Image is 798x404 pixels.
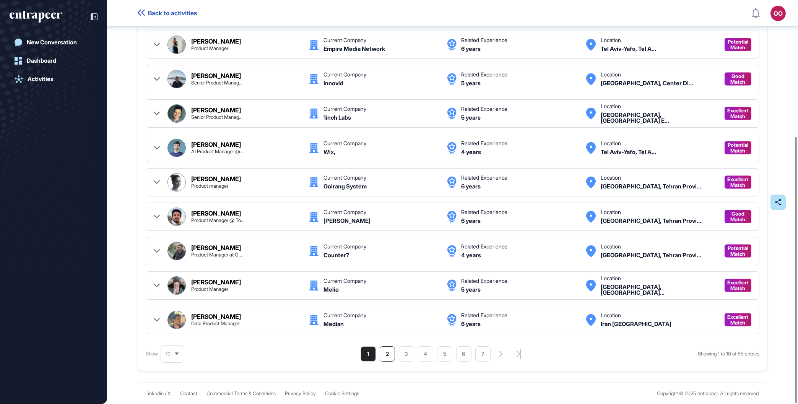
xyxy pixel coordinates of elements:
div: Related Experience [461,37,507,43]
a: Linkedin [145,391,164,396]
div: 6 years [461,321,481,327]
a: Privacy Policy [285,391,316,396]
button: OO [770,6,786,21]
div: Current Company [323,37,366,43]
span: Back to activities [148,10,197,17]
span: Potential Match [728,245,748,257]
span: Good Match [728,211,748,222]
div: Copyright © 2025 entrapeer, All rights reserved. [657,391,760,396]
div: Activities [28,76,54,83]
div: Iran Iran [601,321,671,327]
a: Back to activities [138,10,197,17]
img: Nadav Kehila [168,70,185,88]
div: Current Company [323,313,366,318]
div: Product manager [191,183,228,188]
div: Product Manager at Gisheh7 [191,252,242,257]
div: Related Experience [461,175,507,180]
div: [PERSON_NAME] [191,141,241,148]
div: Senior Product Manager | AI & Data [191,115,242,120]
img: Samira Dadashi [168,174,185,191]
div: New Conversation [27,39,77,46]
div: Dashboard [27,57,56,64]
li: 7 [475,346,491,362]
div: Median [323,321,344,327]
li: 1 [361,346,376,362]
div: 6 years [461,183,481,189]
span: Show [146,350,158,358]
div: 5 years [461,115,481,120]
div: 4 years [461,149,481,155]
span: Excellent Match [728,108,749,119]
span: Cookie Settings [325,391,359,396]
span: Excellent Match [728,280,749,291]
span: Potential Match [728,39,748,50]
li: 2 [380,346,395,362]
img: Alex Perestykh [168,105,185,122]
div: 1inch Labs [323,115,351,120]
div: Related Experience [461,313,507,318]
div: entrapeer-logo [10,11,62,23]
div: Location [601,313,621,318]
li: 6 [456,346,471,362]
div: [PERSON_NAME] [191,313,241,320]
div: Innovid [323,80,343,86]
img: Elana Borvick [168,277,185,294]
img: Vera Mikhnevich [168,36,185,54]
a: Activities [10,71,98,87]
a: X [167,391,171,396]
span: Excellent Match [728,314,749,326]
div: Current Company [323,141,366,146]
div: Product Manager [191,46,228,51]
div: Dubai, United Arab Emirates United Arab Emirates, [601,112,717,123]
li: 4 [418,346,433,362]
div: Melio [323,287,339,292]
img: Hassan Khojastepanah [168,208,185,226]
div: search-pagination-next-button [499,351,503,357]
div: Location [601,72,621,77]
img: Saman Mofidi [168,242,185,260]
div: Current Company [323,106,366,112]
img: Sahar Alon [168,139,185,157]
div: Showing 1 to 10 of 65 entries [698,350,759,358]
div: [PERSON_NAME] [191,73,241,79]
li: 3 [399,346,414,362]
div: Related Experience [461,278,507,284]
div: 6 years [461,46,481,52]
div: search-pagination-last-page-button [517,349,521,359]
div: [PERSON_NAME] [191,210,241,216]
div: Counter7 [323,252,349,258]
div: Location [601,37,621,43]
div: Related Experience [461,244,507,249]
div: Location [601,141,621,146]
div: 5 years [461,287,481,292]
div: TOSAN SOHA [323,218,371,224]
div: Tehran, Tehran Province, Iran Iran [601,252,701,258]
div: 6 years [461,218,481,224]
div: Tel Aviv-Yafo, Tel Aviv District, Israel Israel, [601,46,656,52]
div: Current Company [323,244,366,249]
div: Related Experience [461,141,507,146]
div: 5 years [461,80,481,86]
a: Dashboard [10,53,98,68]
div: Location [601,104,621,109]
span: 10 [166,351,171,357]
span: Contact [180,391,197,396]
span: Excellent Match [728,177,749,188]
span: Good Match [728,73,748,85]
li: 5 [437,346,452,362]
div: Senior Product Manager [191,80,242,85]
div: Current Company [323,278,366,284]
div: Data Product Manager [191,321,240,326]
div: [PERSON_NAME] [191,107,241,113]
div: Location [601,175,621,180]
div: 4 years [461,252,481,258]
div: Empire Media Network [323,46,385,52]
div: [PERSON_NAME] [191,279,241,285]
div: Location [601,209,621,215]
span: Potential Match [728,142,748,154]
div: [PERSON_NAME] [191,38,241,44]
div: Golrang System [323,183,367,189]
div: Current Company [323,209,366,215]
